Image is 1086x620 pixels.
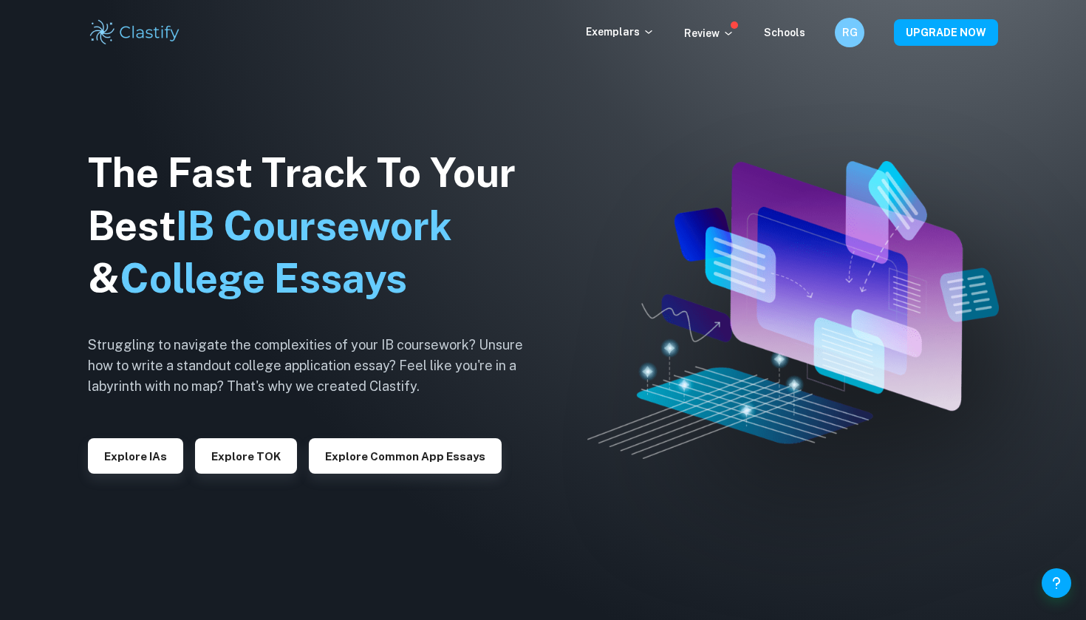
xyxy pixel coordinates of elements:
button: Explore Common App essays [309,438,502,474]
button: RG [835,18,864,47]
a: Explore Common App essays [309,449,502,463]
button: Explore TOK [195,438,297,474]
h6: RG [841,24,858,41]
button: UPGRADE NOW [894,19,998,46]
span: College Essays [120,255,407,302]
a: Explore IAs [88,449,183,463]
h6: Struggling to navigate the complexities of your IB coursework? Unsure how to write a standout col... [88,335,546,397]
span: IB Coursework [176,202,452,249]
a: Schools [764,27,805,38]
p: Review [684,25,734,41]
img: Clastify hero [587,161,999,459]
button: Help and Feedback [1042,568,1071,598]
img: Clastify logo [88,18,182,47]
button: Explore IAs [88,438,183,474]
p: Exemplars [586,24,655,40]
a: Explore TOK [195,449,297,463]
h1: The Fast Track To Your Best & [88,146,546,306]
